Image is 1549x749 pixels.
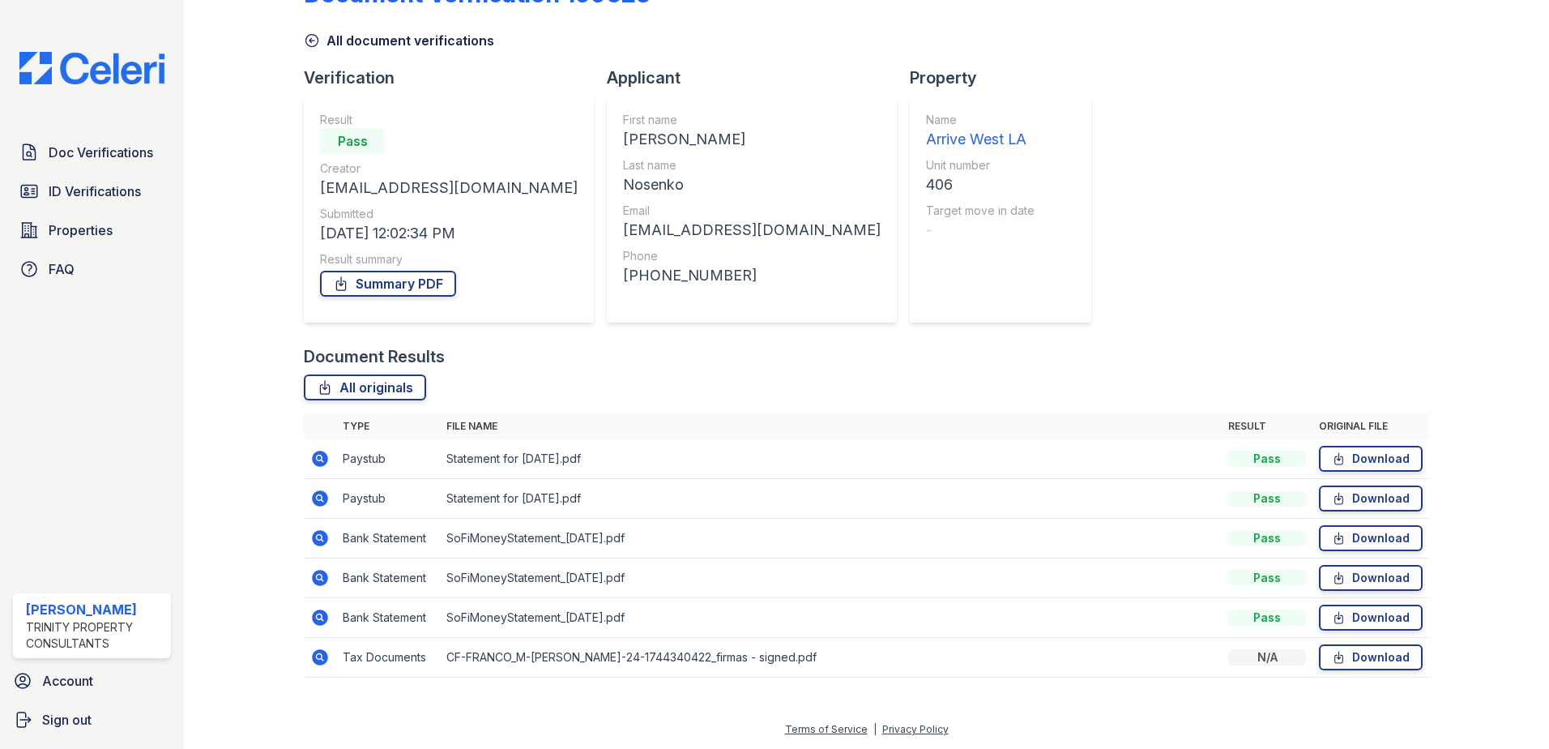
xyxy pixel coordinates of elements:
td: SoFiMoneyStatement_[DATE].pdf [440,519,1222,559]
a: All originals [304,374,426,400]
span: ID Verifications [49,182,141,201]
a: Terms of Service [785,723,868,735]
td: Statement for [DATE].pdf [440,479,1222,519]
div: Arrive West LA [926,128,1035,151]
div: Result [320,112,578,128]
a: Privacy Policy [882,723,949,735]
div: - [926,219,1035,242]
div: Pass [1228,530,1306,546]
th: Result [1222,413,1312,439]
div: [PERSON_NAME] [623,128,881,151]
td: SoFiMoneyStatement_[DATE].pdf [440,598,1222,638]
a: Download [1319,644,1423,670]
span: Properties [49,220,113,240]
div: [PHONE_NUMBER] [623,264,881,287]
a: FAQ [13,253,171,285]
div: 406 [926,173,1035,196]
a: Name Arrive West LA [926,112,1035,151]
img: CE_Logo_Blue-a8612792a0a2168367f1c8372b55b34899dd931a85d93a1a3d3e32e68fde9ad4.png [6,52,177,84]
td: Bank Statement [336,519,440,559]
td: Statement for [DATE].pdf [440,439,1222,479]
a: Properties [13,214,171,246]
td: SoFiMoneyStatement_[DATE].pdf [440,559,1222,598]
a: All document verifications [304,31,494,50]
div: [EMAIL_ADDRESS][DOMAIN_NAME] [320,177,578,199]
div: Pass [1228,570,1306,586]
div: [DATE] 12:02:34 PM [320,222,578,245]
div: | [873,723,877,735]
td: CF-FRANCO_M-[PERSON_NAME]-24-1744340422_firmas - signed.pdf [440,638,1222,678]
td: Bank Statement [336,598,440,638]
div: Phone [623,248,881,264]
span: Sign out [42,710,92,730]
div: Pass [1228,451,1306,467]
div: Property [910,66,1104,89]
span: Doc Verifications [49,143,153,162]
td: Paystub [336,439,440,479]
div: Result summary [320,251,578,267]
div: Verification [304,66,607,89]
div: Pass [1228,610,1306,626]
div: [EMAIL_ADDRESS][DOMAIN_NAME] [623,219,881,242]
a: Download [1319,446,1423,472]
a: Download [1319,565,1423,591]
td: Bank Statement [336,559,440,598]
div: Submitted [320,206,578,222]
div: Pass [1228,490,1306,507]
a: Download [1319,525,1423,551]
a: Doc Verifications [13,136,171,169]
div: [PERSON_NAME] [26,600,164,619]
div: N/A [1228,649,1306,666]
div: Name [926,112,1035,128]
div: Unit number [926,157,1035,173]
th: File name [440,413,1222,439]
a: ID Verifications [13,175,171,208]
a: Download [1319,486,1423,511]
a: Account [6,665,177,697]
div: First name [623,112,881,128]
span: Account [42,671,93,691]
div: Document Results [304,345,445,368]
div: Last name [623,157,881,173]
th: Type [336,413,440,439]
div: Pass [320,128,385,154]
td: Paystub [336,479,440,519]
span: FAQ [49,259,75,279]
div: Target move in date [926,203,1035,219]
a: Download [1319,605,1423,631]
div: Trinity Property Consultants [26,619,164,652]
th: Original file [1312,413,1429,439]
div: Applicant [607,66,910,89]
div: Nosenko [623,173,881,196]
a: Summary PDF [320,271,456,297]
a: Sign out [6,704,177,736]
td: Tax Documents [336,638,440,678]
div: Creator [320,160,578,177]
div: Email [623,203,881,219]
